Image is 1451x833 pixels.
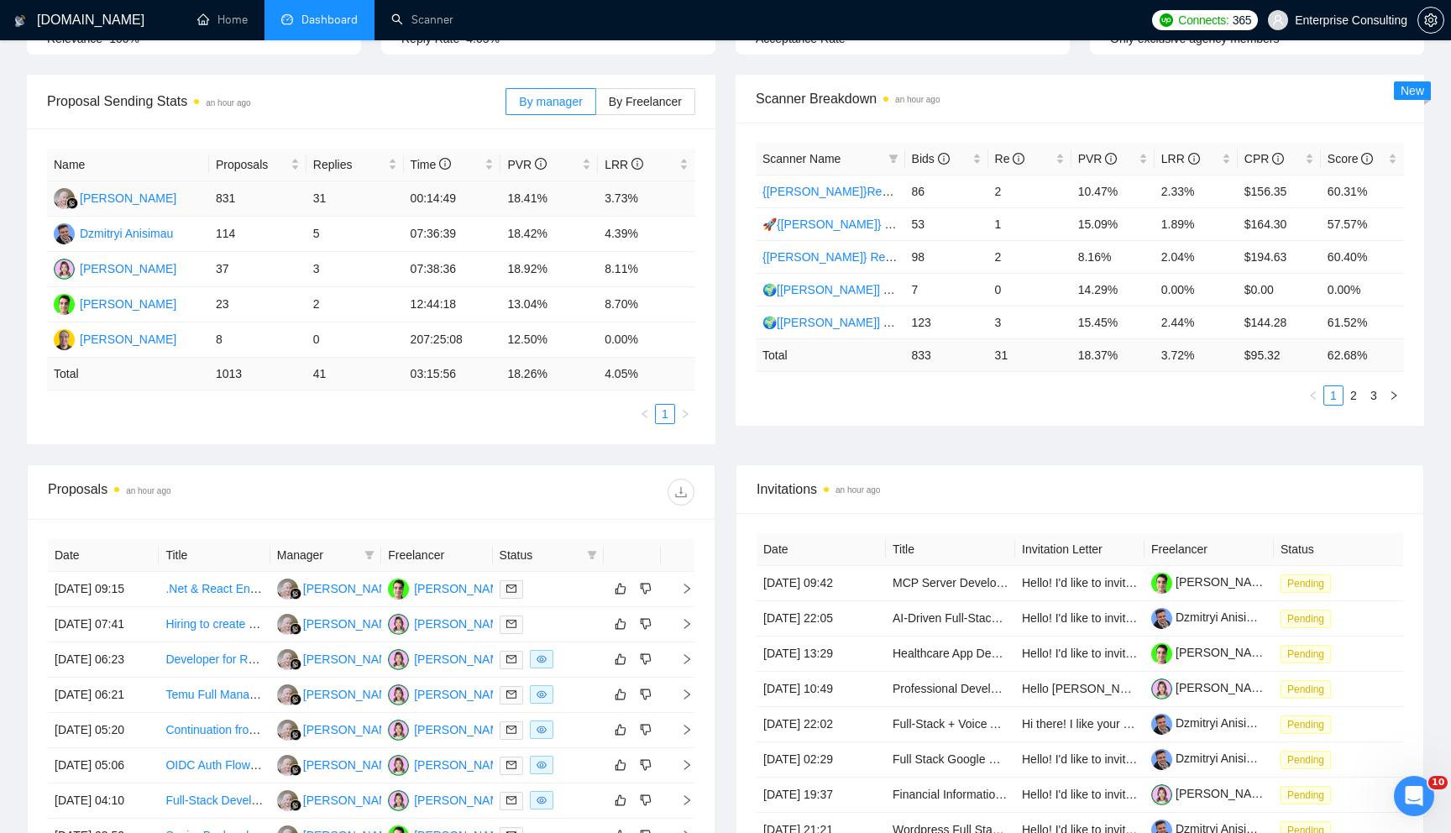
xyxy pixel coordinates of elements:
span: like [615,617,626,631]
span: filter [888,154,898,164]
td: 23 [209,287,306,322]
div: [PERSON_NAME] [414,756,511,774]
td: 62.68 % [1321,338,1404,371]
button: dislike [636,790,656,810]
iframe: Intercom live chat [1394,776,1434,816]
td: 0.00% [1321,273,1404,306]
button: left [1303,385,1323,406]
td: 41 [306,358,404,390]
td: 207:25:08 [404,322,501,358]
span: Dashboard [301,13,358,27]
span: Scanner Breakdown [756,88,1404,109]
span: mail [506,654,516,664]
a: Pending [1281,647,1338,660]
td: 37 [209,252,306,287]
span: info-circle [1272,153,1284,165]
span: right [680,409,690,419]
span: 365 [1233,11,1251,29]
td: 31 [988,338,1071,371]
a: EB[PERSON_NAME] [388,757,511,771]
img: RH [277,579,298,600]
img: RH [277,755,298,776]
td: $156.35 [1238,175,1321,207]
td: 86 [905,175,988,207]
span: filter [364,550,375,560]
img: RH [277,790,298,811]
span: By manager [519,95,582,108]
a: {[PERSON_NAME]} React/Next.js/Node.js (Long-term, All Niches) [762,250,1106,264]
div: [PERSON_NAME] [303,650,400,668]
button: like [610,649,631,669]
span: like [615,688,626,701]
span: info-circle [1361,153,1373,165]
th: Replies [306,149,404,181]
div: [PERSON_NAME] [80,189,176,207]
td: 18.92% [500,252,598,287]
a: Pending [1281,752,1338,766]
a: RH[PERSON_NAME] [277,722,400,736]
a: Professional Developer for Project Execution [893,682,1126,695]
span: left [640,409,650,419]
span: mail [506,725,516,735]
button: like [610,614,631,634]
span: left [1308,390,1318,401]
img: RH [277,684,298,705]
td: 1.89% [1155,207,1238,240]
li: Previous Page [635,404,655,424]
td: 2 [988,240,1071,273]
a: AS[PERSON_NAME] [54,332,176,345]
span: Scanner Name [762,152,841,165]
img: EB [388,790,409,811]
a: EB[PERSON_NAME] [388,616,511,630]
span: CPR [1244,152,1284,165]
div: [PERSON_NAME] [303,756,400,774]
td: $164.30 [1238,207,1321,240]
a: 🌍[[PERSON_NAME]] Native Mobile WW [762,316,980,329]
button: right [675,404,695,424]
td: 07:38:36 [404,252,501,287]
a: Developer for Roofing Estimating System [165,652,380,666]
span: info-circle [439,158,451,170]
img: AS [54,329,75,350]
li: Previous Page [1303,385,1323,406]
img: c18tcE-_HrlBU5SS5-hAweV9Odco0in-ZINk917beca6eDbR6FR8eD8K0yTwPOoRSM [1151,784,1172,805]
a: Pending [1281,576,1338,589]
div: [PERSON_NAME] [80,330,176,348]
img: IS [54,294,75,315]
span: filter [587,550,597,560]
span: dashboard [281,13,293,25]
a: [PERSON_NAME] [1151,681,1272,694]
span: Proposals [216,155,287,174]
div: [PERSON_NAME] [303,720,400,739]
a: 1 [1324,386,1343,405]
span: Only exclusive agency members [1110,32,1280,45]
div: [PERSON_NAME] [414,579,511,598]
th: Proposals [209,149,306,181]
span: Pending [1281,751,1331,769]
span: mail [506,795,516,805]
a: Pending [1281,611,1338,625]
div: [PERSON_NAME] [303,579,400,598]
span: like [615,758,626,772]
img: gigradar-bm.png [66,197,78,209]
td: 4.05 % [598,358,695,390]
th: Name [47,149,209,181]
span: LRR [1161,152,1200,165]
img: upwork-logo.png [1160,13,1173,27]
td: $144.28 [1238,306,1321,338]
a: .Net & React Engineer [165,582,282,595]
td: 0.00% [598,322,695,358]
div: [PERSON_NAME] [303,685,400,704]
span: mail [506,760,516,770]
div: [PERSON_NAME] [414,791,511,809]
a: DDzmitryi Anisimau [54,226,173,239]
button: dislike [636,684,656,705]
img: c1SluQ61fFyZgmuMNEkEJ8OllgN6w6DPDYG-AMUMz95-O5ImFDs13Z-nqGwPsS1CSv [1151,714,1172,735]
img: gigradar-bm.png [290,729,301,741]
td: 5 [306,217,404,252]
img: EB [54,259,75,280]
span: -- [852,32,860,45]
a: [PERSON_NAME] [1151,787,1272,800]
img: EB [388,649,409,670]
td: $0.00 [1238,273,1321,306]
